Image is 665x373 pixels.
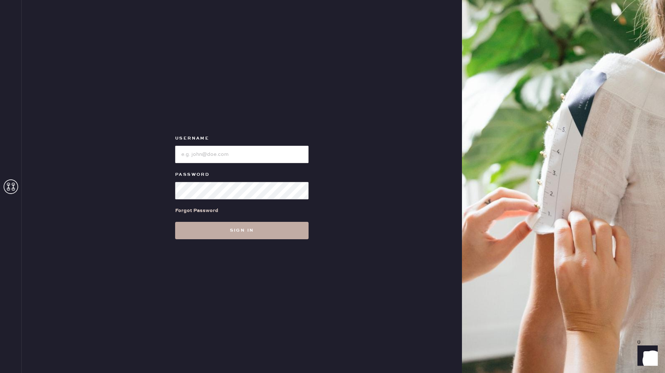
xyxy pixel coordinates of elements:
iframe: Front Chat [631,340,662,372]
label: Username [175,134,309,143]
button: Sign in [175,222,309,239]
a: Forgot Password [175,199,218,222]
input: e.g. john@doe.com [175,146,309,163]
label: Password [175,170,309,179]
div: Forgot Password [175,207,218,215]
